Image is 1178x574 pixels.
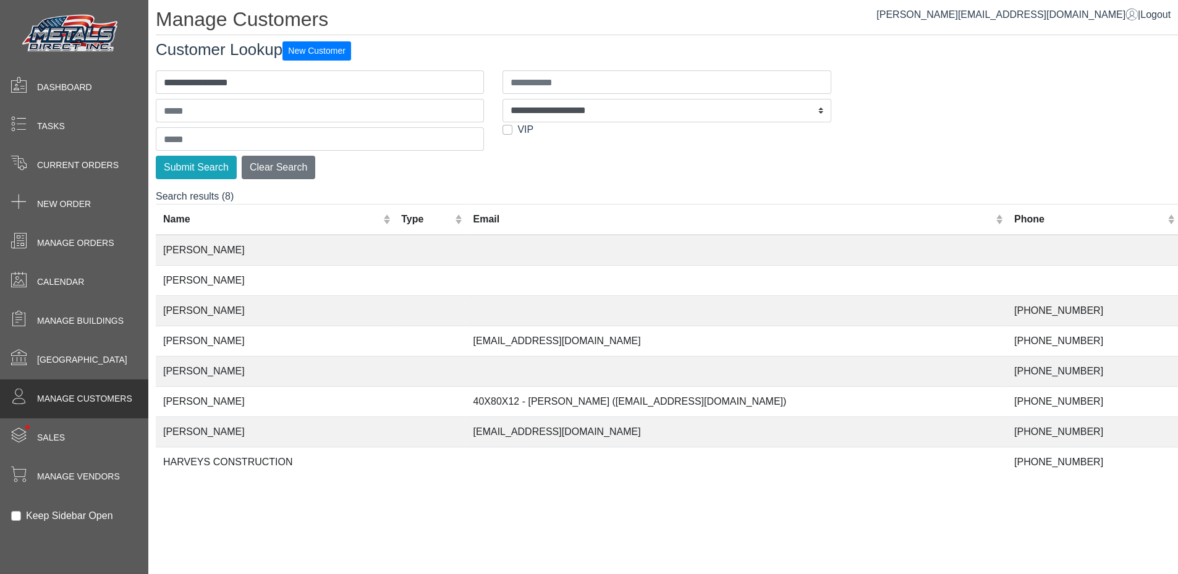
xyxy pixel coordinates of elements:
[156,40,1178,61] h3: Customer Lookup
[156,357,394,387] td: [PERSON_NAME]
[37,81,92,94] span: Dashboard
[282,41,351,61] button: New Customer
[19,11,124,57] img: Metals Direct Inc Logo
[876,7,1171,22] div: |
[156,326,394,357] td: [PERSON_NAME]
[37,237,114,250] span: Manage Orders
[37,120,65,133] span: Tasks
[37,392,132,405] span: Manage Customers
[465,417,1006,447] td: [EMAIL_ADDRESS][DOMAIN_NAME]
[473,212,993,227] div: Email
[37,470,120,483] span: Manage Vendors
[37,353,127,366] span: [GEOGRAPHIC_DATA]
[1007,387,1178,417] td: [PHONE_NUMBER]
[1007,296,1178,326] td: [PHONE_NUMBER]
[37,431,65,444] span: Sales
[156,235,394,266] td: [PERSON_NAME]
[37,198,91,211] span: New Order
[1007,417,1178,447] td: [PHONE_NUMBER]
[156,189,1178,477] div: Search results (8)
[156,447,394,478] td: HARVEYS CONSTRUCTION
[1007,357,1178,387] td: [PHONE_NUMBER]
[282,40,351,59] a: New Customer
[401,212,452,227] div: Type
[156,417,394,447] td: [PERSON_NAME]
[876,9,1138,20] a: [PERSON_NAME][EMAIL_ADDRESS][DOMAIN_NAME]
[156,387,394,417] td: [PERSON_NAME]
[1007,326,1178,357] td: [PHONE_NUMBER]
[465,387,1006,417] td: 40X80X12 - [PERSON_NAME] ([EMAIL_ADDRESS][DOMAIN_NAME])
[242,156,315,179] button: Clear Search
[37,159,119,172] span: Current Orders
[37,276,84,289] span: Calendar
[1014,212,1164,227] div: Phone
[517,122,533,137] label: VIP
[163,212,380,227] div: Name
[26,509,113,523] label: Keep Sidebar Open
[156,266,394,296] td: [PERSON_NAME]
[1007,447,1178,478] td: [PHONE_NUMBER]
[1140,9,1171,20] span: Logout
[156,7,1178,35] h1: Manage Customers
[156,156,237,179] button: Submit Search
[37,314,124,327] span: Manage Buildings
[465,326,1006,357] td: [EMAIL_ADDRESS][DOMAIN_NAME]
[156,296,394,326] td: [PERSON_NAME]
[12,407,43,447] span: •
